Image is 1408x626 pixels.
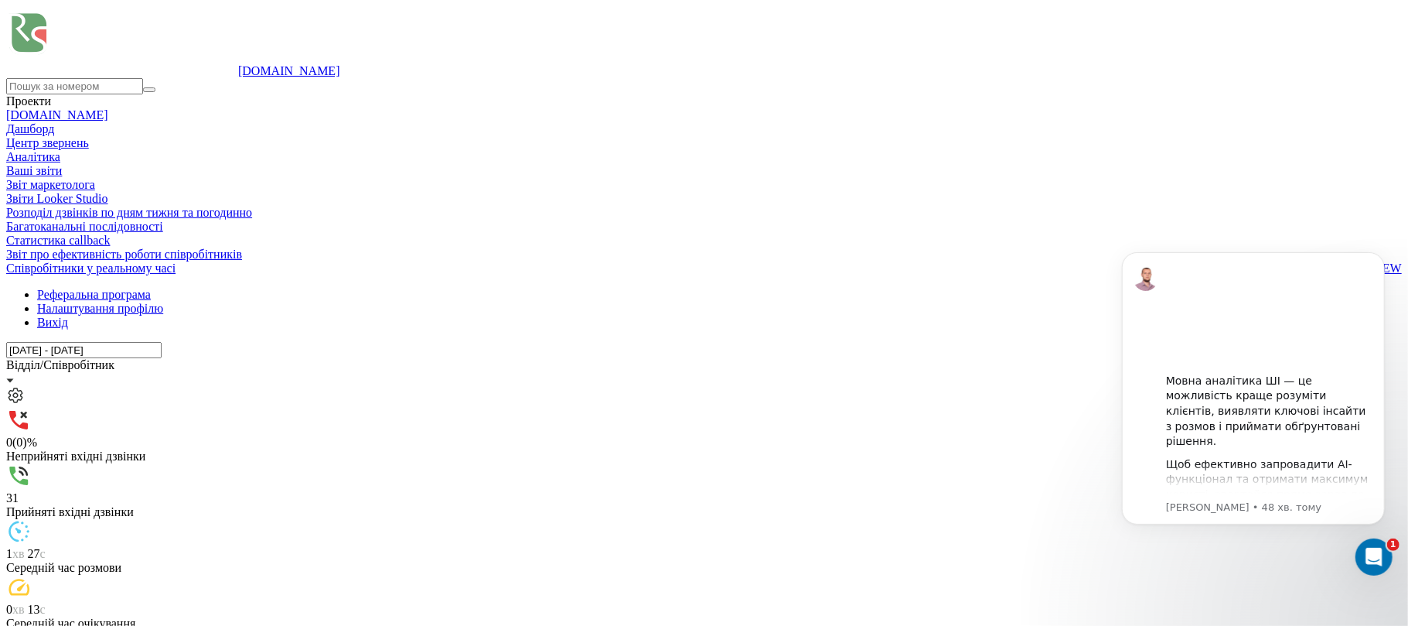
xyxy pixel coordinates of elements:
div: Прийняті вхідні дзвінки [6,505,1402,519]
a: Аналiтика [6,150,60,163]
a: Багатоканальні послідовності [6,220,1402,234]
a: Розподіл дзвінків по дням тижня та погодинно [6,206,1402,220]
iframe: Intercom notifications повідомлення [1099,228,1408,584]
a: Звіт маркетолога [6,178,1402,192]
span: 1 [1387,539,1399,551]
a: [DOMAIN_NAME] [6,108,108,121]
span: 1 [6,547,28,560]
div: 31 [6,491,1402,505]
span: c [40,603,46,616]
a: Реферальна програма [37,288,151,301]
span: Звіт про ефективність роботи співробітників [6,248,242,262]
div: 0 (0)% [6,436,1402,450]
span: Розподіл дзвінків по дням тижня та погодинно [6,206,252,220]
input: Пошук за номером [6,78,143,94]
span: Звіти Looker Studio [6,192,108,206]
a: Статистика callback [6,234,1402,248]
span: 27 [28,547,46,560]
a: Звіт про ефективність роботи співробітників [6,248,1402,262]
a: Ваші звіти [6,164,1402,178]
div: Неприйняті вхідні дзвінки [6,450,1402,464]
a: Співробітники у реальному часіNEW [6,262,1402,275]
span: Статистика callback [6,234,110,248]
span: c [40,547,46,560]
a: Налаштування профілю [37,302,163,315]
div: Середній час розмови [6,561,1402,575]
a: [DOMAIN_NAME] [238,64,340,77]
span: Звіт маркетолога [6,178,95,192]
span: хв [12,603,28,616]
div: Проекти [6,94,1402,108]
span: Співробітники у реальному часі [6,262,176,275]
span: Ваші звіти [6,164,62,178]
a: Звіти Looker Studio [6,192,1402,206]
span: хв [12,547,28,560]
a: Центр звернень [6,136,89,149]
a: Вихід [37,316,68,329]
iframe: Intercom live chat [1355,539,1393,576]
a: Дашборд [6,122,54,135]
span: Багатоканальні послідовності [6,220,163,234]
div: Відділ/Співробітник [6,358,1402,372]
span: 13 [28,603,46,616]
img: Ringostat logo [6,6,238,75]
span: 0 [6,603,28,616]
